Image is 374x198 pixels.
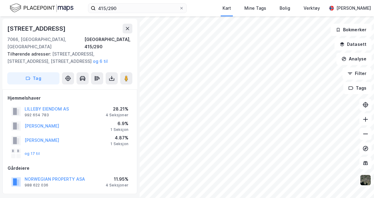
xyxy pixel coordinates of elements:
button: Tag [7,72,59,84]
div: Gårdeiere [8,165,132,172]
div: Bolig [280,5,290,12]
div: 11.95% [106,176,128,183]
div: 1 Seksjon [110,142,128,146]
div: 4.87% [110,134,128,142]
div: 4 Seksjoner [106,113,128,118]
button: Tags [343,82,372,94]
div: 6.9% [110,120,128,127]
div: Kontrollprogram for chat [344,169,374,198]
input: Søk på adresse, matrikkel, gårdeiere, leietakere eller personer [96,4,179,13]
button: Datasett [335,38,372,50]
img: logo.f888ab2527a4732fd821a326f86c7f29.svg [10,3,73,13]
div: Hjemmelshaver [8,94,132,102]
div: 988 622 036 [25,183,48,188]
div: [STREET_ADDRESS], [STREET_ADDRESS], [STREET_ADDRESS] [7,50,127,65]
button: Analyse [336,53,372,65]
div: 992 654 783 [25,113,49,118]
button: Filter [342,67,372,80]
button: Bokmerker [331,24,372,36]
div: 7066, [GEOGRAPHIC_DATA], [GEOGRAPHIC_DATA] [7,36,84,50]
div: [PERSON_NAME] [336,5,371,12]
div: 28.21% [106,105,128,113]
div: [GEOGRAPHIC_DATA], 415/290 [84,36,132,50]
iframe: Chat Widget [344,169,374,198]
div: Kart [223,5,231,12]
span: Tilhørende adresser: [7,51,52,56]
div: 4 Seksjoner [106,183,128,188]
div: [STREET_ADDRESS] [7,24,67,33]
div: Verktøy [304,5,320,12]
div: 1 Seksjon [110,127,128,132]
div: Mine Tags [244,5,266,12]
